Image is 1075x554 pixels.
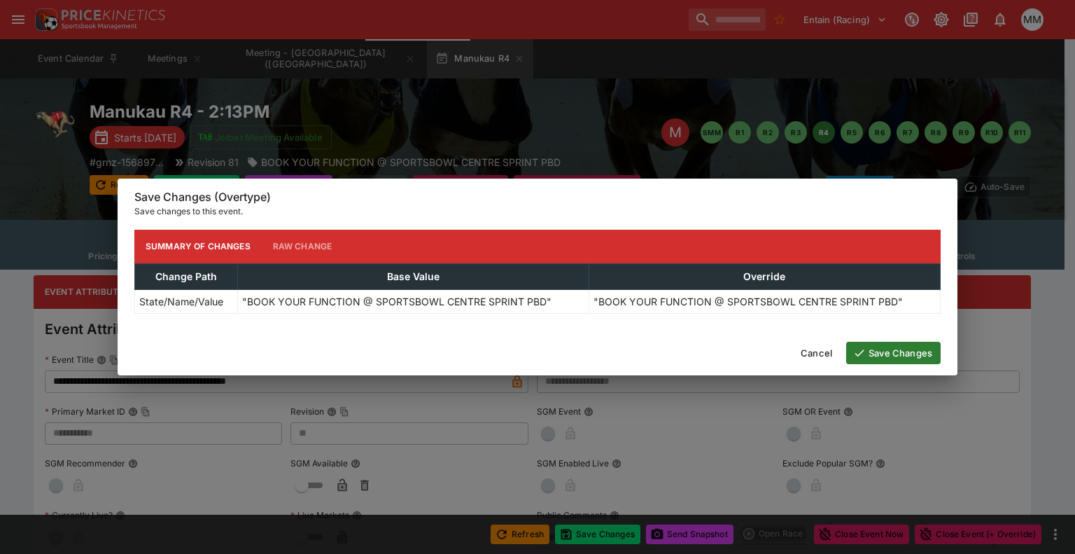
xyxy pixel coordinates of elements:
th: Override [589,263,940,289]
p: Save changes to this event. [134,205,941,219]
td: "BOOK YOUR FUNCTION @ SPORTSBOWL CENTRE SPRINT PBD" [589,289,940,313]
h6: Save Changes (Overtype) [134,190,941,205]
button: Summary of Changes [134,230,262,263]
td: "BOOK YOUR FUNCTION @ SPORTSBOWL CENTRE SPRINT PBD" [237,289,589,313]
th: Base Value [237,263,589,289]
p: State/Name/Value [139,294,223,309]
button: Raw Change [262,230,344,263]
th: Change Path [135,263,238,289]
button: Save Changes [846,342,941,364]
button: Cancel [792,342,841,364]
